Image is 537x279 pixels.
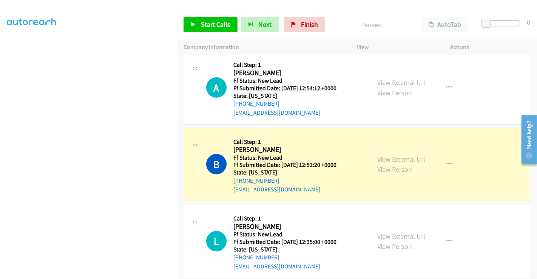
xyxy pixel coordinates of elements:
[233,231,336,238] h5: Ff Status: New Lead
[233,100,279,107] a: [PHONE_NUMBER]
[377,165,412,174] a: View Person
[233,145,336,154] h2: [PERSON_NAME]
[485,20,520,26] div: Delay between calls (in seconds)
[233,69,346,77] h2: [PERSON_NAME]
[377,155,425,163] a: View External Url
[206,77,227,98] div: The call is yet to be attempted
[421,17,468,32] button: AutoTab
[233,92,346,100] h5: State: [US_STATE]
[233,177,279,184] a: [PHONE_NUMBER]
[335,20,408,30] p: Paused
[233,85,346,92] h5: Ff Submitted Date: [DATE] 12:54:12 +0000
[377,242,412,251] a: View Person
[206,231,227,251] h1: L
[233,222,336,231] h2: [PERSON_NAME]
[233,186,320,193] a: [EMAIL_ADDRESS][DOMAIN_NAME]
[527,17,530,27] div: 0
[377,88,412,97] a: View Person
[233,77,346,85] h5: Ff Status: New Lead
[357,43,437,52] p: View
[233,215,336,222] h5: Call Step: 1
[206,77,227,98] h1: A
[233,169,336,176] h5: State: [US_STATE]
[233,161,336,169] h5: Ff Submitted Date: [DATE] 12:52:20 +0000
[233,109,320,116] a: [EMAIL_ADDRESS][DOMAIN_NAME]
[233,238,336,246] h5: Ff Submitted Date: [DATE] 12:35:00 +0000
[233,246,336,253] h5: State: [US_STATE]
[201,20,230,29] span: Start Calls
[515,109,537,170] iframe: Resource Center
[241,17,279,32] button: Next
[206,231,227,251] div: The call is yet to be attempted
[377,78,425,87] a: View External Url
[233,61,346,69] h5: Call Step: 1
[284,17,325,32] a: Finish
[377,232,425,240] a: View External Url
[233,263,320,270] a: [EMAIL_ADDRESS][DOMAIN_NAME]
[206,154,227,174] h1: B
[258,20,272,29] span: Next
[233,138,336,146] h5: Call Step: 1
[233,254,279,261] a: [PHONE_NUMBER]
[184,43,343,52] p: Company Information
[184,17,238,32] a: Start Calls
[451,43,531,52] p: Actions
[233,154,336,162] h5: Ff Status: New Lead
[301,20,318,29] span: Finish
